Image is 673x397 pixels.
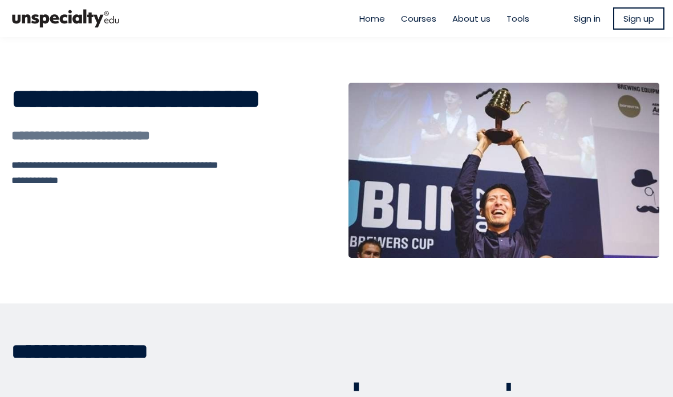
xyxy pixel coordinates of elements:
[613,7,664,30] a: Sign up
[9,5,123,33] img: bc390a18feecddb333977e298b3a00a1.png
[574,12,601,25] a: Sign in
[401,12,436,25] a: Courses
[452,12,490,25] a: About us
[623,12,654,25] span: Sign up
[359,12,385,25] a: Home
[506,12,529,25] a: Tools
